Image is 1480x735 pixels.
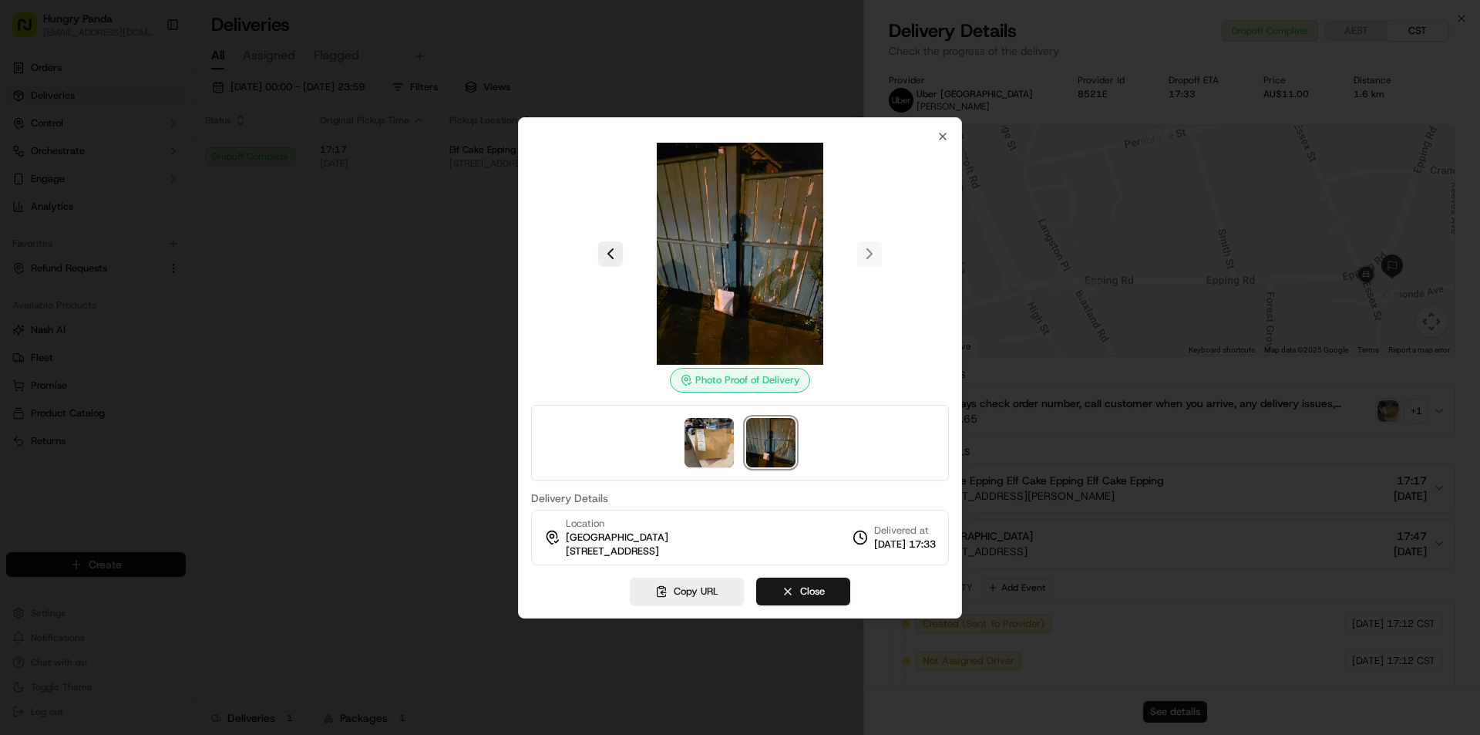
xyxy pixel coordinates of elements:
[630,578,744,605] button: Copy URL
[874,524,936,538] span: Delivered at
[566,531,668,545] span: [GEOGRAPHIC_DATA]
[684,418,734,467] img: photo_proof_of_pickup image
[756,578,850,605] button: Close
[670,368,810,393] div: Photo Proof of Delivery
[566,545,659,558] span: [STREET_ADDRESS]
[746,418,795,467] img: photo_proof_of_delivery image
[629,143,851,365] img: photo_proof_of_delivery image
[566,517,604,531] span: Location
[531,493,949,504] label: Delivery Details
[874,538,936,551] span: [DATE] 17:33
